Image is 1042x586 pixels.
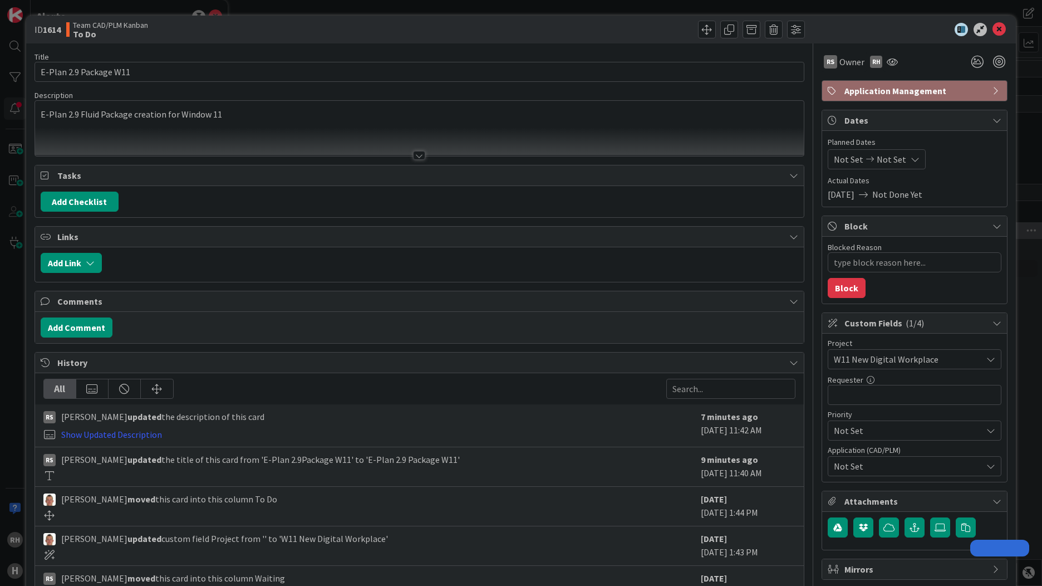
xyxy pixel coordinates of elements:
[43,454,56,466] div: RS
[127,573,155,584] b: moved
[61,572,285,585] span: [PERSON_NAME] this card into this column Waiting
[35,23,61,36] span: ID
[828,136,1001,148] span: Planned Dates
[701,411,758,422] b: 7 minutes ago
[824,55,837,69] div: RS
[61,429,162,440] a: Show Updated Description
[73,21,148,30] span: Team CAD/PLM Kanban
[127,533,161,544] b: updated
[57,356,784,369] span: History
[834,423,976,438] span: Not Set
[828,446,1001,454] div: Application (CAD/PLM)
[41,108,798,121] p: E-Plan 2.9 Fluid Package creation for Window 11
[844,114,987,127] span: Dates
[35,62,804,82] input: type card name here...
[61,532,388,545] span: [PERSON_NAME] custom field Project from '' to 'W11 New Digital Workplace'
[43,24,61,35] b: 1614
[701,533,727,544] b: [DATE]
[877,153,906,166] span: Not Set
[61,492,277,506] span: [PERSON_NAME] this card into this column To Do
[701,532,795,560] div: [DATE] 1:43 PM
[35,52,49,62] label: Title
[844,219,987,233] span: Block
[834,460,982,473] span: Not Set
[127,411,161,422] b: updated
[870,56,882,68] div: RH
[41,318,112,338] button: Add Comment
[41,192,119,212] button: Add Checklist
[61,410,264,423] span: [PERSON_NAME] the description of this card
[844,316,987,330] span: Custom Fields
[701,492,795,520] div: [DATE] 1:44 PM
[61,453,460,466] span: [PERSON_NAME] the title of this card from 'E-Plan 2.9Package W11' to 'E-Plan 2.9 Package W11'
[43,573,56,585] div: RS
[73,30,148,38] b: To Do
[701,573,727,584] b: [DATE]
[57,230,784,243] span: Links
[872,188,922,201] span: Not Done Yet
[701,410,795,441] div: [DATE] 11:42 AM
[828,278,866,298] button: Block
[57,295,784,308] span: Comments
[127,454,161,465] b: updated
[828,175,1001,187] span: Actual Dates
[666,379,795,399] input: Search...
[41,253,102,273] button: Add Link
[43,533,56,545] img: TJ
[906,318,924,329] span: ( 1/4 )
[828,375,863,385] label: Requester
[828,188,854,201] span: [DATE]
[834,153,863,166] span: Not Set
[44,379,76,398] div: All
[828,339,1001,347] div: Project
[701,454,758,465] b: 9 minutes ago
[844,563,987,576] span: Mirrors
[701,494,727,505] b: [DATE]
[57,169,784,182] span: Tasks
[701,453,795,481] div: [DATE] 11:40 AM
[43,494,56,506] img: TJ
[844,495,987,508] span: Attachments
[43,411,56,423] div: RS
[828,242,882,252] label: Blocked Reason
[828,411,1001,418] div: Priority
[844,84,987,97] span: Application Management
[127,494,155,505] b: moved
[839,55,864,69] span: Owner
[834,351,976,367] span: W11 New Digital Workplace
[35,90,73,100] span: Description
